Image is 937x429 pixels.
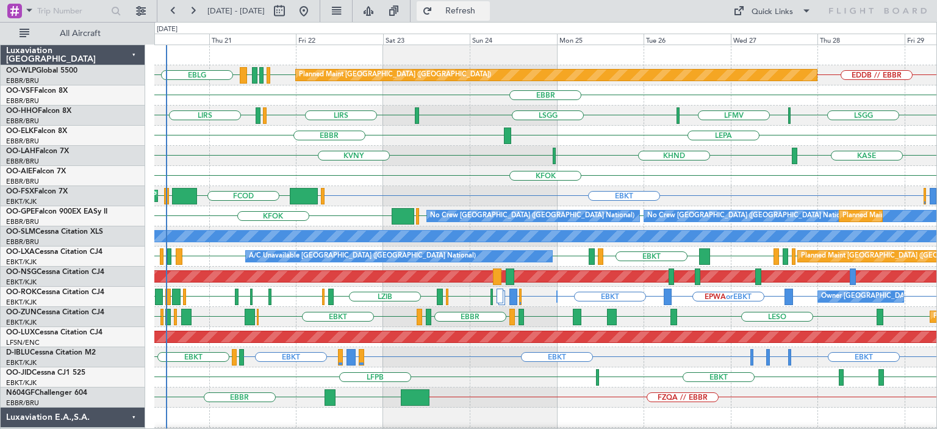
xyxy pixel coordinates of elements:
a: EBBR/BRU [6,76,39,85]
span: OO-GPE [6,208,35,215]
a: D-IBLUCessna Citation M2 [6,349,96,356]
span: OO-SLM [6,228,35,236]
span: OO-ZUN [6,309,37,316]
a: EBKT/KJK [6,378,37,388]
div: Wed 27 [731,34,818,45]
a: OO-SLMCessna Citation XLS [6,228,103,236]
a: OO-AIEFalcon 7X [6,168,66,175]
span: OO-AIE [6,168,32,175]
span: D-IBLU [6,349,30,356]
div: No Crew [GEOGRAPHIC_DATA] ([GEOGRAPHIC_DATA] National) [430,207,634,225]
div: Wed 20 [122,34,209,45]
span: OO-LXA [6,248,35,256]
span: OO-LUX [6,329,35,336]
a: EBKT/KJK [6,278,37,287]
div: Tue 26 [644,34,731,45]
div: Mon 25 [557,34,644,45]
div: Quick Links [752,6,793,18]
a: EBBR/BRU [6,237,39,247]
a: OO-ZUNCessna Citation CJ4 [6,309,104,316]
a: EBKT/KJK [6,358,37,367]
span: OO-ROK [6,289,37,296]
a: EBKT/KJK [6,258,37,267]
div: No Crew [GEOGRAPHIC_DATA] ([GEOGRAPHIC_DATA] National) [647,207,852,225]
a: EBBR/BRU [6,117,39,126]
div: Sun 24 [470,34,557,45]
a: OO-NSGCessna Citation CJ4 [6,269,104,276]
a: OO-FSXFalcon 7X [6,188,68,195]
a: EBKT/KJK [6,318,37,327]
span: OO-JID [6,369,32,377]
span: N604GF [6,389,35,397]
a: OO-LUXCessna Citation CJ4 [6,329,102,336]
a: OO-ELKFalcon 8X [6,128,67,135]
a: EBBR/BRU [6,177,39,186]
span: Refresh [435,7,486,15]
span: [DATE] - [DATE] [207,5,265,16]
span: OO-VSF [6,87,34,95]
a: EBBR/BRU [6,137,39,146]
a: EBBR/BRU [6,217,39,226]
span: OO-NSG [6,269,37,276]
div: Thu 28 [817,34,905,45]
span: OO-ELK [6,128,34,135]
div: Fri 22 [296,34,383,45]
button: Quick Links [727,1,817,21]
a: OO-ROKCessna Citation CJ4 [6,289,104,296]
a: N604GFChallenger 604 [6,389,87,397]
span: OO-LAH [6,148,35,155]
a: OO-JIDCessna CJ1 525 [6,369,85,377]
a: EBKT/KJK [6,298,37,307]
a: OO-GPEFalcon 900EX EASy II [6,208,107,215]
div: [DATE] [157,24,178,35]
a: EBBR/BRU [6,398,39,408]
button: Refresh [417,1,490,21]
div: Thu 21 [209,34,296,45]
button: All Aircraft [13,24,132,43]
div: A/C Unavailable [GEOGRAPHIC_DATA] ([GEOGRAPHIC_DATA] National) [249,247,476,265]
input: Trip Number [37,2,107,20]
div: Planned Maint [GEOGRAPHIC_DATA] ([GEOGRAPHIC_DATA]) [299,66,491,84]
span: OO-HHO [6,107,38,115]
span: All Aircraft [32,29,129,38]
a: OO-LXACessna Citation CJ4 [6,248,102,256]
a: OO-LAHFalcon 7X [6,148,69,155]
span: OO-WLP [6,67,36,74]
a: OO-VSFFalcon 8X [6,87,68,95]
a: EBBR/BRU [6,157,39,166]
div: Sat 23 [383,34,470,45]
a: EBBR/BRU [6,96,39,106]
a: OO-HHOFalcon 8X [6,107,71,115]
a: OO-WLPGlobal 5500 [6,67,77,74]
span: OO-FSX [6,188,34,195]
a: EBKT/KJK [6,197,37,206]
a: LFSN/ENC [6,338,40,347]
